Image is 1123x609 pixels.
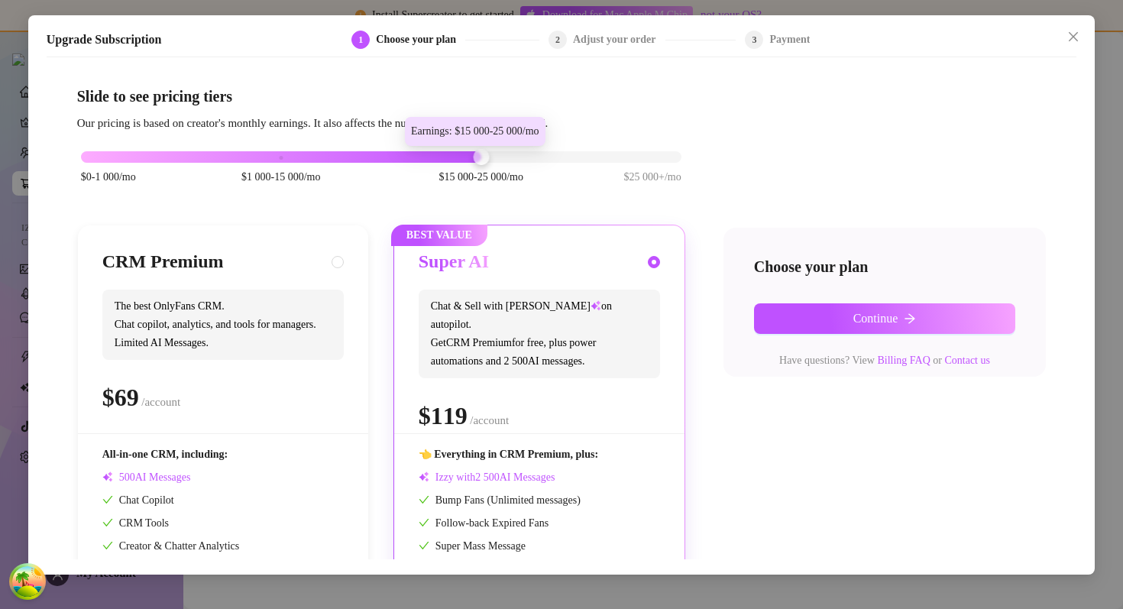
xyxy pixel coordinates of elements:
span: arrow-right [904,313,916,325]
span: The best OnlyFans CRM. Chat copilot, analytics, and tools for managers. Limited AI Messages. [102,290,344,360]
span: close [1067,31,1079,43]
span: check [102,494,113,505]
span: All-in-one CRM, including: [102,449,228,460]
span: Follow-back Expired Fans [419,517,549,529]
span: Close [1061,31,1086,43]
span: check [102,517,113,528]
span: $15 000-25 000/mo [439,169,523,186]
h4: Slide to see pricing tiers [77,86,1047,107]
button: Continuearrow-right [754,303,1016,334]
a: Contact us [944,355,990,366]
button: Close [1061,24,1086,49]
span: /account [141,396,180,408]
span: Continue [853,312,898,326]
span: Chat & Sell with [PERSON_NAME] on autopilot. Get CRM Premium for free, plus power automations and... [419,290,660,378]
span: 👈 Everything in CRM Premium, plus: [419,449,598,460]
span: /account [470,414,509,426]
span: 1 [358,34,363,45]
span: Super Mass Message [419,540,526,552]
h5: Upgrade Subscription [47,31,162,49]
span: Have questions? View or [779,355,990,366]
span: 3 [752,34,756,45]
span: BEST VALUE [391,225,487,246]
span: Creator & Chatter Analytics [102,540,239,552]
span: $ [102,384,139,411]
span: 2 [555,34,560,45]
span: AI Messages [102,471,191,483]
span: $1 000-15 000/mo [241,169,320,186]
span: Bump Fans (Unlimited messages) [419,494,581,506]
span: check [419,494,429,505]
span: Izzy with AI Messages [419,471,555,483]
span: check [419,540,429,551]
button: Open Tanstack query devtools [12,566,43,597]
a: Billing FAQ [877,355,930,366]
span: Our pricing is based on creator's monthly earnings. It also affects the number of AI messages inc... [77,117,548,129]
span: check [419,517,429,528]
span: CRM Tools [102,517,169,529]
span: check [102,540,113,551]
h3: Super AI [419,250,489,274]
div: Choose your plan [376,31,465,49]
span: $0-1 000/mo [81,169,136,186]
span: Chat Copilot [102,494,174,506]
span: $25 000+/mo [624,169,681,186]
h4: Choose your plan [754,256,1016,277]
div: Earnings: $15 000-25 000/mo [405,117,545,146]
span: $ [419,402,468,429]
h3: CRM Premium [102,250,224,274]
div: Adjust your order [573,31,665,49]
div: Payment [769,31,810,49]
